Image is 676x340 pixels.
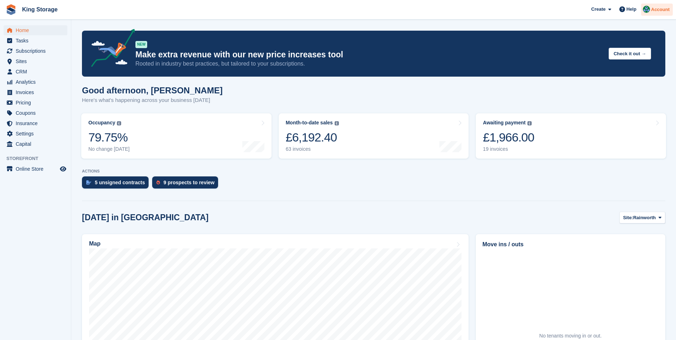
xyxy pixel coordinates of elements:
span: Pricing [16,98,58,108]
div: £1,966.00 [483,130,534,145]
div: Occupancy [88,120,115,126]
span: Create [591,6,605,13]
a: Awaiting payment £1,966.00 19 invoices [476,113,666,159]
a: Occupancy 79.75% No change [DATE] [81,113,272,159]
a: menu [4,108,67,118]
span: Tasks [16,36,58,46]
p: Here's what's happening across your business [DATE] [82,96,223,104]
a: menu [4,129,67,139]
button: Check it out → [609,48,651,60]
a: menu [4,87,67,97]
a: menu [4,46,67,56]
span: Site: [623,214,633,221]
img: icon-info-grey-7440780725fd019a000dd9b08b2336e03edf1995a4989e88bcd33f0948082b44.svg [527,121,532,125]
img: icon-info-grey-7440780725fd019a000dd9b08b2336e03edf1995a4989e88bcd33f0948082b44.svg [117,121,121,125]
span: Storefront [6,155,71,162]
div: 9 prospects to review [164,180,215,185]
a: menu [4,77,67,87]
a: menu [4,98,67,108]
a: Month-to-date sales £6,192.40 63 invoices [279,113,469,159]
div: 79.75% [88,130,130,145]
div: 5 unsigned contracts [95,180,145,185]
a: menu [4,25,67,35]
a: menu [4,164,67,174]
h2: Map [89,241,100,247]
div: No tenants moving in or out. [539,332,602,340]
h1: Good afternoon, [PERSON_NAME] [82,86,223,95]
h2: Move ins / outs [483,240,659,249]
a: menu [4,56,67,66]
a: 9 prospects to review [152,176,222,192]
img: contract_signature_icon-13c848040528278c33f63329250d36e43548de30e8caae1d1a13099fd9432cc5.svg [86,180,91,185]
h2: [DATE] in [GEOGRAPHIC_DATA] [82,213,208,222]
div: £6,192.40 [286,130,339,145]
span: Account [651,6,670,13]
div: 63 invoices [286,146,339,152]
p: Make extra revenue with our new price increases tool [135,50,603,60]
span: CRM [16,67,58,77]
span: Home [16,25,58,35]
span: Rainworth [633,214,656,221]
a: menu [4,36,67,46]
div: No change [DATE] [88,146,130,152]
img: icon-info-grey-7440780725fd019a000dd9b08b2336e03edf1995a4989e88bcd33f0948082b44.svg [335,121,339,125]
span: Capital [16,139,58,149]
span: Sites [16,56,58,66]
a: menu [4,139,67,149]
span: Insurance [16,118,58,128]
a: 5 unsigned contracts [82,176,152,192]
a: menu [4,118,67,128]
div: 19 invoices [483,146,534,152]
span: Subscriptions [16,46,58,56]
div: NEW [135,41,147,48]
button: Site: Rainworth [619,212,665,223]
img: stora-icon-8386f47178a22dfd0bd8f6a31ec36ba5ce8667c1dd55bd0f319d3a0aa187defe.svg [6,4,16,15]
a: menu [4,67,67,77]
a: King Storage [19,4,61,15]
span: Analytics [16,77,58,87]
span: Settings [16,129,58,139]
div: Awaiting payment [483,120,526,126]
img: prospect-51fa495bee0391a8d652442698ab0144808aea92771e9ea1ae160a38d050c398.svg [156,180,160,185]
p: ACTIONS [82,169,665,174]
span: Invoices [16,87,58,97]
div: Month-to-date sales [286,120,333,126]
a: Preview store [59,165,67,173]
span: Help [626,6,636,13]
p: Rooted in industry best practices, but tailored to your subscriptions. [135,60,603,68]
span: Coupons [16,108,58,118]
img: price-adjustments-announcement-icon-8257ccfd72463d97f412b2fc003d46551f7dbcb40ab6d574587a9cd5c0d94... [85,29,135,69]
img: John King [643,6,650,13]
span: Online Store [16,164,58,174]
